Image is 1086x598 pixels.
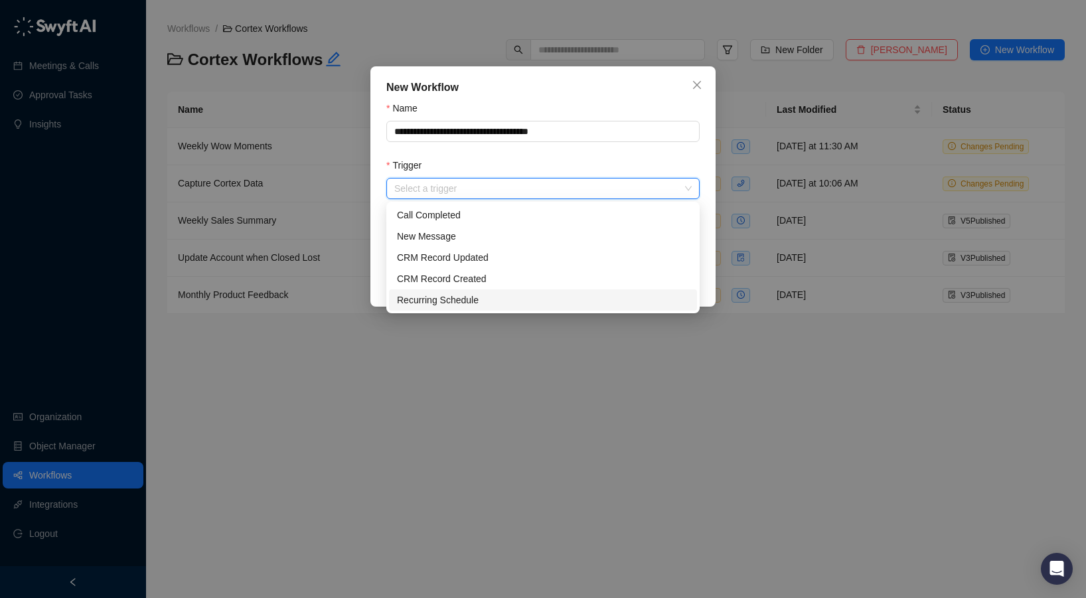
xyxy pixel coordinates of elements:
[1041,553,1073,585] div: Open Intercom Messenger
[397,229,689,244] div: New Message
[686,74,708,96] button: Close
[389,268,697,289] div: CRM Record Created
[397,250,689,265] div: CRM Record Updated
[397,271,689,286] div: CRM Record Created
[386,121,700,142] input: Name
[397,293,689,307] div: Recurring Schedule
[386,101,427,115] label: Name
[389,204,697,226] div: Call Completed
[386,80,700,96] div: New Workflow
[389,289,697,311] div: Recurring Schedule
[397,208,689,222] div: Call Completed
[389,247,697,268] div: CRM Record Updated
[692,80,702,90] span: close
[389,226,697,247] div: New Message
[386,158,431,173] label: Trigger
